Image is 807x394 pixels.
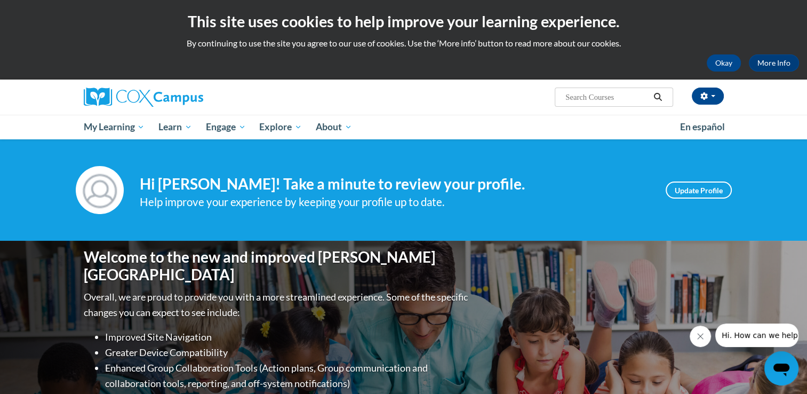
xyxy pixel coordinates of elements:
[680,121,725,132] span: En español
[316,121,352,133] span: About
[84,88,203,107] img: Cox Campus
[6,7,86,16] span: Hi. How can we help?
[564,91,650,104] input: Search Courses
[199,115,253,139] a: Engage
[83,121,145,133] span: My Learning
[84,88,286,107] a: Cox Campus
[309,115,359,139] a: About
[764,351,798,385] iframe: Button to launch messaging window
[105,360,470,391] li: Enhanced Group Collaboration Tools (Action plans, Group communication and collaboration tools, re...
[749,54,799,72] a: More Info
[105,329,470,345] li: Improved Site Navigation
[692,88,724,105] button: Account Settings
[105,345,470,360] li: Greater Device Compatibility
[252,115,309,139] a: Explore
[715,324,798,347] iframe: Message from company
[140,175,650,193] h4: Hi [PERSON_NAME]! Take a minute to review your profile.
[690,326,711,347] iframe: Close message
[259,121,302,133] span: Explore
[8,11,799,32] h2: This site uses cookies to help improve your learning experience.
[77,115,152,139] a: My Learning
[140,193,650,211] div: Help improve your experience by keeping your profile up to date.
[650,91,666,104] button: Search
[707,54,741,72] button: Okay
[158,121,192,133] span: Learn
[673,116,732,138] a: En español
[8,37,799,49] p: By continuing to use the site you agree to our use of cookies. Use the ‘More info’ button to read...
[206,121,246,133] span: Engage
[151,115,199,139] a: Learn
[68,115,740,139] div: Main menu
[84,289,470,320] p: Overall, we are proud to provide you with a more streamlined experience. Some of the specific cha...
[666,182,732,199] a: Update Profile
[76,166,124,214] img: Profile Image
[84,248,470,284] h1: Welcome to the new and improved [PERSON_NAME][GEOGRAPHIC_DATA]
